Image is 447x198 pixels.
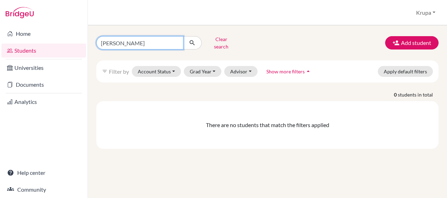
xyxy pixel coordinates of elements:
[102,68,108,74] i: filter_list
[413,6,439,19] button: Krupa
[6,7,34,18] img: Bridge-U
[266,68,305,74] span: Show more filters
[1,78,86,92] a: Documents
[305,68,312,75] i: arrow_drop_up
[184,66,222,77] button: Grad Year
[96,36,183,49] input: Find student by name...
[394,91,398,98] strong: 0
[102,121,433,129] div: There are no students that match the filters applied
[1,95,86,109] a: Analytics
[109,68,129,75] span: Filter by
[260,66,318,77] button: Show more filtersarrow_drop_up
[1,183,86,197] a: Community
[385,36,439,49] button: Add student
[132,66,181,77] button: Account Status
[378,66,433,77] button: Apply default filters
[1,44,86,58] a: Students
[1,166,86,180] a: Help center
[224,66,258,77] button: Advisor
[1,27,86,41] a: Home
[1,61,86,75] a: Universities
[202,34,241,52] button: Clear search
[398,91,439,98] span: students in total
